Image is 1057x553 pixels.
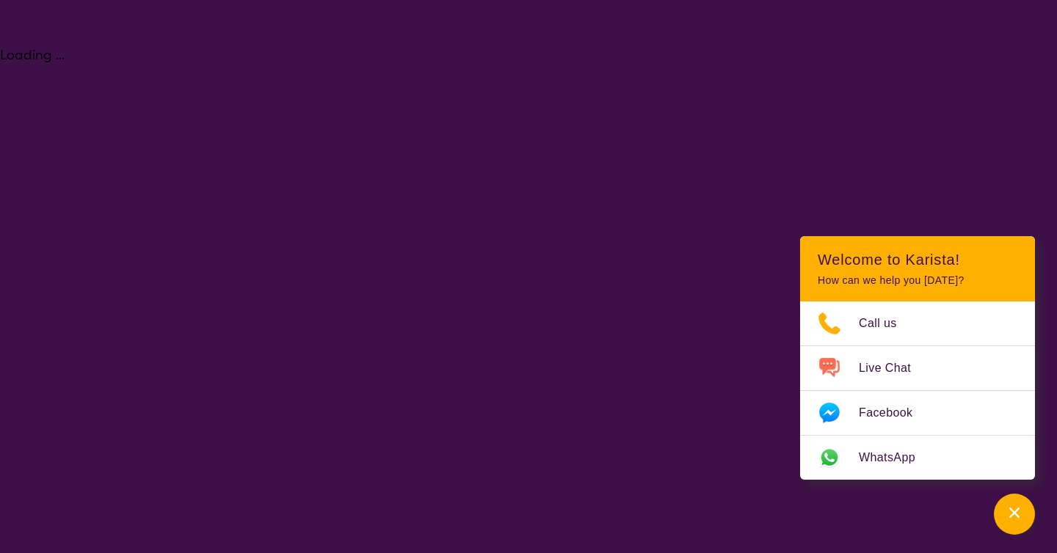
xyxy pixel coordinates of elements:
[859,357,929,379] span: Live Chat
[800,301,1035,480] ul: Choose channel
[800,436,1035,480] a: Web link opens in a new tab.
[818,251,1017,268] h2: Welcome to Karista!
[859,312,915,334] span: Call us
[818,274,1017,287] p: How can we help you [DATE]?
[859,402,930,424] span: Facebook
[994,494,1035,535] button: Channel Menu
[800,236,1035,480] div: Channel Menu
[859,447,933,469] span: WhatsApp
